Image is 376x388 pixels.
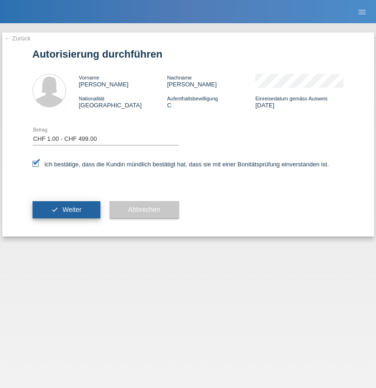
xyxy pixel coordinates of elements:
[167,75,191,80] span: Nachname
[255,95,343,109] div: [DATE]
[110,201,179,219] button: Abbrechen
[128,206,160,213] span: Abbrechen
[167,74,255,88] div: [PERSON_NAME]
[62,206,81,213] span: Weiter
[51,206,59,213] i: check
[33,161,329,168] label: Ich bestätige, dass die Kundin mündlich bestätigt hat, dass sie mit einer Bonitätsprüfung einvers...
[5,35,31,42] a: ← Zurück
[255,96,327,101] span: Einreisedatum gemäss Ausweis
[79,96,105,101] span: Nationalität
[79,74,167,88] div: [PERSON_NAME]
[33,201,100,219] button: check Weiter
[79,75,99,80] span: Vorname
[167,96,218,101] span: Aufenthaltsbewilligung
[167,95,255,109] div: C
[79,95,167,109] div: [GEOGRAPHIC_DATA]
[353,9,371,14] a: menu
[357,7,367,17] i: menu
[33,48,344,60] h1: Autorisierung durchführen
